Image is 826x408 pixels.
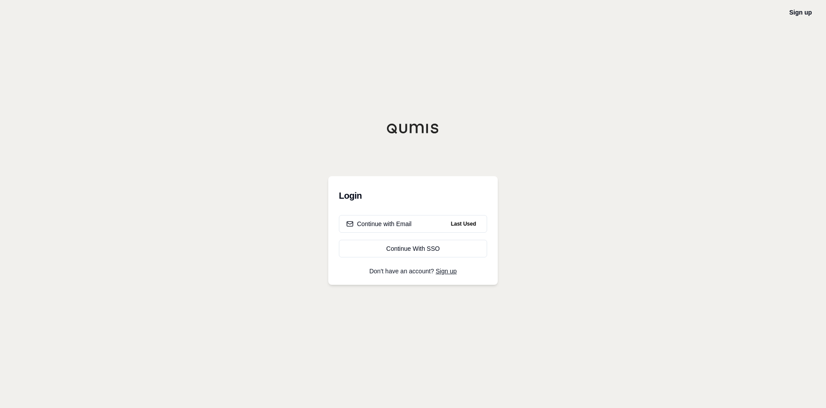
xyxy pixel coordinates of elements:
[339,187,487,204] h3: Login
[346,244,480,253] div: Continue With SSO
[339,240,487,257] a: Continue With SSO
[789,9,812,16] a: Sign up
[447,219,480,229] span: Last Used
[387,123,439,134] img: Qumis
[346,219,412,228] div: Continue with Email
[436,268,457,275] a: Sign up
[339,268,487,274] p: Don't have an account?
[339,215,487,233] button: Continue with EmailLast Used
